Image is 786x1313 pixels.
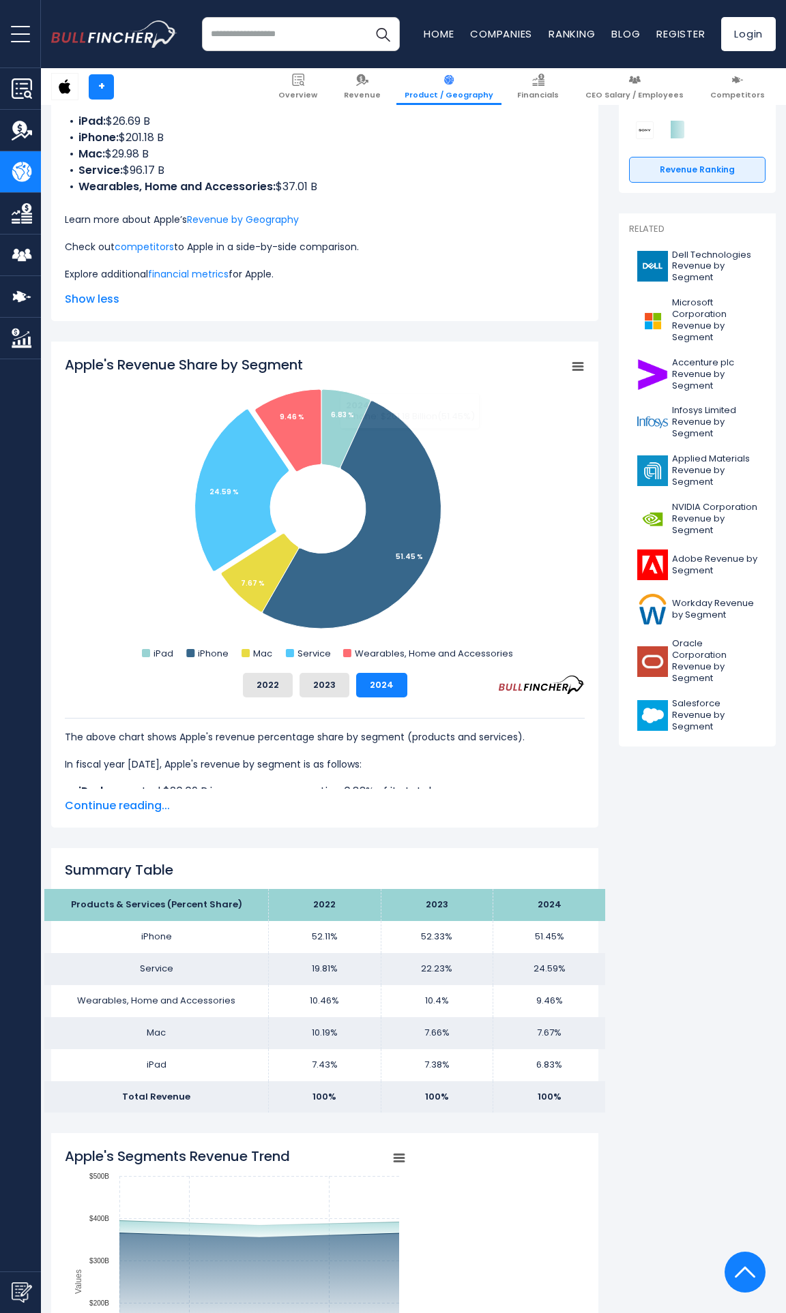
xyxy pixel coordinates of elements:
[65,291,585,307] span: Show less
[65,756,585,772] p: In fiscal year [DATE], Apple's revenue by segment is as follows:
[577,68,692,105] a: CEO Salary / Employees
[65,211,585,228] p: Learn more about Apple’s
[44,1049,269,1081] td: iPad
[629,157,766,183] a: Revenue Ranking
[356,673,407,697] button: 2024
[89,1257,109,1265] text: $300B
[65,162,585,179] li: $96.17 B
[44,921,269,953] td: iPhone
[52,74,78,100] img: AAPL logo
[65,239,585,255] p: Check out to Apple in a side-by-side comparison.
[721,17,776,51] a: Login
[611,27,640,41] a: Blog
[44,1081,269,1113] td: Total Revenue
[44,985,269,1017] td: Wearables, Home and Accessories
[269,985,381,1017] td: 10.46%
[78,179,276,194] b: Wearables, Home and Accessories:
[65,146,585,162] li: $29.98 B
[672,598,757,621] span: Workday Revenue by Segment
[89,1173,109,1180] text: $500B
[672,638,757,684] span: Oracle Corporation Revenue by Segment
[187,213,299,226] a: Revenue by Geography
[405,90,493,100] span: Product / Geography
[51,20,177,47] img: bullfincher logo
[509,68,567,105] a: Financials
[493,889,605,921] th: 2024
[702,68,773,105] a: Competitors
[198,647,229,660] text: iPhone
[549,27,595,41] a: Ranking
[629,635,766,688] a: Oracle Corporation Revenue by Segment
[241,578,265,588] tspan: 7.67 %
[269,1081,381,1113] td: 100%
[44,889,269,921] th: Products & Services (Percent Share)
[396,552,423,562] tspan: 51.45 %
[44,953,269,985] td: Service
[672,297,757,344] span: Microsoft Corporation Revenue by Segment
[493,1081,605,1113] td: 100%
[381,1081,493,1113] td: 100%
[269,921,381,953] td: 52.11%
[629,498,766,540] a: NVIDIA Corporation Revenue by Segment
[470,27,532,41] a: Companies
[629,294,766,347] a: Microsoft Corporation Revenue by Segment
[65,729,585,745] p: The above chart shows Apple's revenue percentage share by segment (products and services).
[637,504,668,534] img: NVDA logo
[44,1017,269,1049] td: Mac
[74,1270,83,1295] text: Values
[243,673,293,697] button: 2022
[672,357,757,392] span: Accenture plc Revenue by Segment
[148,267,229,281] a: financial metrics
[366,17,400,51] button: Search
[381,985,493,1017] td: 10.4%
[672,405,757,440] span: Infosys Limited Revenue by Segment
[65,113,585,130] li: $26.69 B
[672,554,757,577] span: Adobe Revenue by Segment
[154,647,173,660] text: iPad
[78,162,123,178] b: Service:
[629,402,766,443] a: Infosys Limited Revenue by Segment
[710,90,765,100] span: Competitors
[65,130,585,146] li: $201.18 B
[269,953,381,985] td: 19.81%
[381,953,493,985] td: 22.23%
[672,698,757,733] span: Salesforce Revenue by Segment
[89,1215,109,1222] text: $400B
[89,1299,109,1307] text: $200B
[629,354,766,395] a: Accenture plc Revenue by Segment
[65,1147,290,1166] tspan: Apple's Segments Revenue Trend
[637,305,668,336] img: MSFT logo
[637,251,668,282] img: DELL logo
[270,68,325,105] a: Overview
[637,700,668,731] img: CRM logo
[253,647,272,660] text: Mac
[65,798,585,814] span: Continue reading...
[78,783,103,799] b: iPad
[331,410,354,420] tspan: 6.83 %
[493,1049,605,1081] td: 6.83%
[115,240,174,254] a: competitors
[396,68,501,105] a: Product / Geography
[336,68,389,105] a: Revenue
[89,74,114,100] a: +
[493,953,605,985] td: 24.59%
[517,90,559,100] span: Financials
[65,266,585,282] p: Explore additional for Apple.
[269,1017,381,1049] td: 10.19%
[355,647,513,660] text: Wearables, Home and Accessories
[585,90,684,100] span: CEO Salary / Employees
[297,647,331,660] text: Service
[65,179,585,195] li: $37.01 B
[344,90,381,100] span: Revenue
[637,594,668,624] img: WDAY logo
[637,407,668,438] img: INFY logo
[636,121,654,139] img: Sony Group Corporation competitors logo
[65,355,585,662] svg: Apple's Revenue Share by Segment
[269,889,381,921] th: 2022
[637,646,668,677] img: ORCL logo
[672,250,757,284] span: Dell Technologies Revenue by Segment
[381,1049,493,1081] td: 7.38%
[300,673,349,697] button: 2023
[78,146,105,162] b: Mac:
[278,90,317,100] span: Overview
